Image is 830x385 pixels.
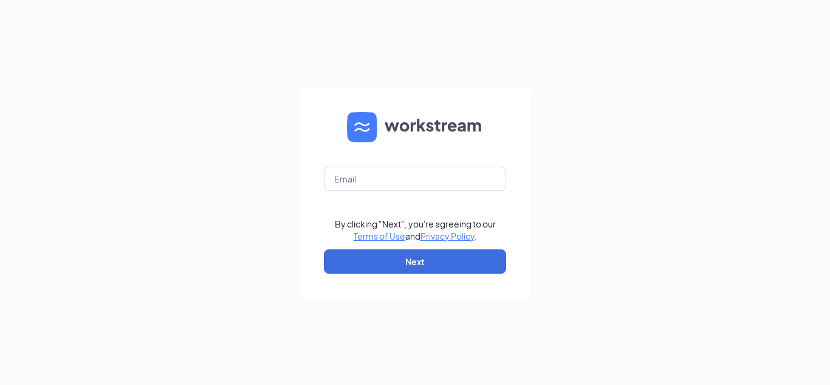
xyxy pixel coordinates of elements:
[324,249,506,274] button: Next
[420,231,475,241] a: Privacy Policy
[354,231,405,241] a: Terms of Use
[347,112,483,142] img: WS logo and Workstream text
[335,218,496,242] div: By clicking "Next", you're agreeing to our and .
[324,167,506,191] input: Email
